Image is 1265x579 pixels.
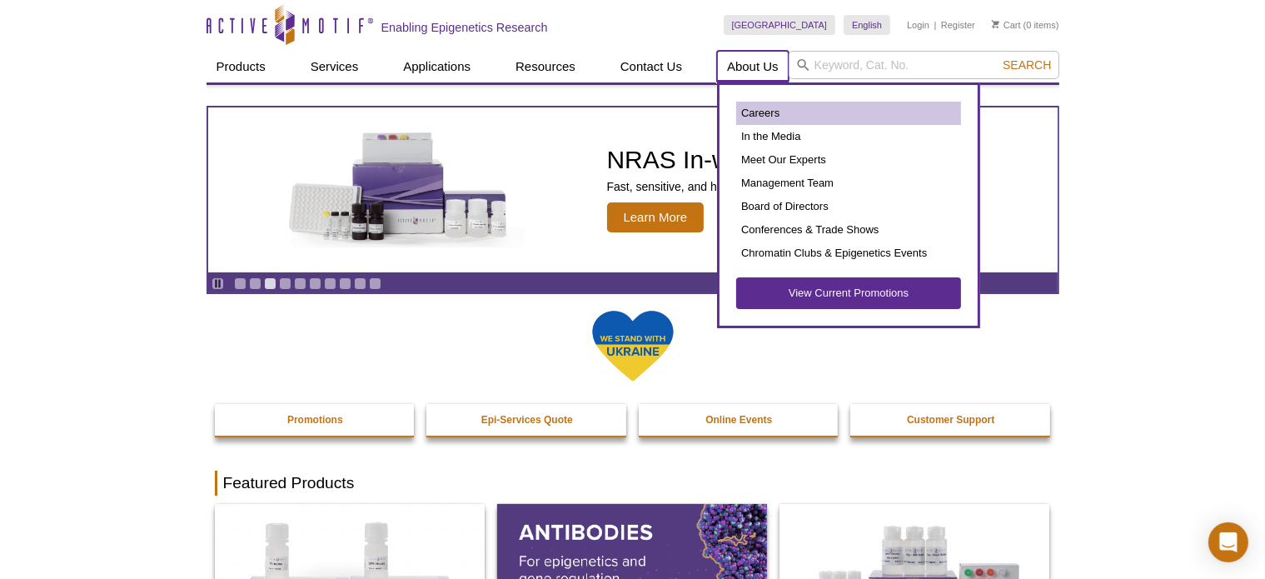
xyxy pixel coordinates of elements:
a: Register [941,19,975,31]
img: We Stand With Ukraine [591,309,675,383]
a: View Current Promotions [736,277,961,309]
a: Go to slide 2 [249,277,261,290]
a: Resources [506,51,585,82]
a: [GEOGRAPHIC_DATA] [724,15,836,35]
a: Go to slide 1 [234,277,247,290]
a: Cart [992,19,1021,31]
a: Go to slide 9 [354,277,366,290]
a: In the Media [736,125,961,148]
a: Services [301,51,369,82]
a: Management Team [736,172,961,195]
input: Keyword, Cat. No. [789,51,1059,79]
a: Login [907,19,929,31]
li: (0 items) [992,15,1059,35]
img: NRAS In-well Lysis ELISA Kit [274,132,524,247]
a: Careers [736,102,961,125]
a: Go to slide 4 [279,277,291,290]
a: Products [207,51,276,82]
button: Search [998,57,1056,72]
a: About Us [717,51,789,82]
a: Go to slide 3 [264,277,276,290]
a: English [844,15,890,35]
a: NRAS In-well Lysis ELISA Kit NRAS In-well Lysis ELISA Kit Fast, sensitive, and highly specific qu... [208,107,1058,272]
a: Promotions [215,404,416,436]
a: Go to slide 10 [369,277,381,290]
strong: Promotions [287,414,343,426]
a: Go to slide 6 [309,277,321,290]
a: Go to slide 8 [339,277,351,290]
article: NRAS In-well Lysis ELISA Kit [208,107,1058,272]
span: Learn More [607,202,705,232]
a: Toggle autoplay [212,277,224,290]
a: Online Events [639,404,840,436]
a: Conferences & Trade Shows [736,218,961,242]
strong: Epi-Services Quote [481,414,573,426]
a: Go to slide 7 [324,277,336,290]
h2: NRAS In-well Lysis ELISA Kit [607,147,946,172]
h2: Enabling Epigenetics Research [381,20,548,35]
a: Epi-Services Quote [426,404,628,436]
a: Chromatin Clubs & Epigenetics Events [736,242,961,265]
a: Go to slide 5 [294,277,306,290]
a: Customer Support [850,404,1052,436]
img: Your Cart [992,20,999,28]
p: Fast, sensitive, and highly specific quantification of human NRAS. [607,179,946,194]
strong: Customer Support [907,414,994,426]
a: Meet Our Experts [736,148,961,172]
strong: Online Events [705,414,772,426]
a: Applications [393,51,481,82]
span: Search [1003,58,1051,72]
li: | [934,15,937,35]
a: Board of Directors [736,195,961,218]
div: Open Intercom Messenger [1208,522,1248,562]
h2: Featured Products [215,471,1051,496]
a: Contact Us [610,51,692,82]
